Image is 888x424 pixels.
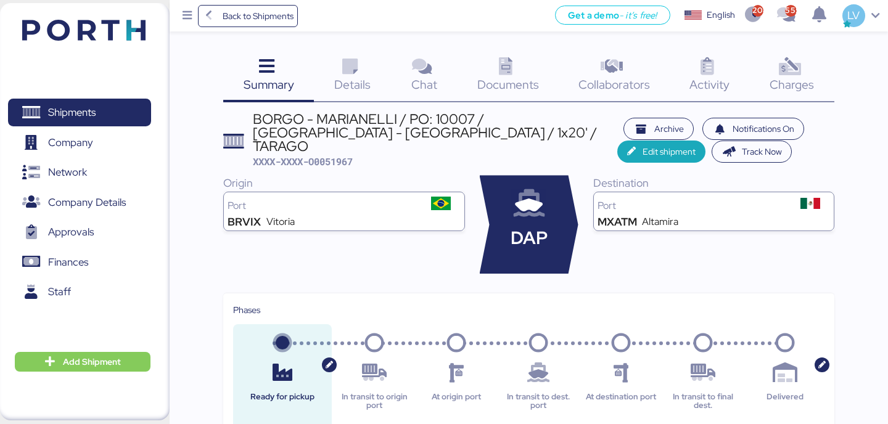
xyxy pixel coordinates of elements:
[417,393,496,410] div: At origin port
[334,76,371,92] span: Details
[746,393,824,410] div: Delivered
[48,163,87,181] span: Network
[598,217,637,227] div: MXATM
[689,76,730,92] span: Activity
[48,104,96,121] span: Shipments
[8,128,151,157] a: Company
[742,144,782,159] span: Track Now
[253,112,617,153] div: BORGO - MARIANELLI / PO: 10007 / [GEOGRAPHIC_DATA] - [GEOGRAPHIC_DATA] / 1x20' / TARAGO
[8,99,151,127] a: Shipments
[223,175,464,191] div: Origin
[335,393,414,410] div: In transit to origin port
[617,141,705,163] button: Edit shipment
[593,175,834,191] div: Destination
[578,76,650,92] span: Collaborators
[499,393,578,410] div: In transit to dest. port
[8,248,151,276] a: Finances
[411,76,437,92] span: Chat
[243,393,322,410] div: Ready for pickup
[228,217,261,227] div: BRVIX
[48,134,93,152] span: Company
[8,278,151,306] a: Staff
[48,283,71,301] span: Staff
[8,218,151,247] a: Approvals
[63,354,121,369] span: Add Shipment
[623,118,694,140] button: Archive
[847,7,860,23] span: LV
[642,217,678,227] div: Altamira
[598,201,791,211] div: Port
[253,155,353,168] span: XXXX-XXXX-O0051967
[48,253,88,271] span: Finances
[244,76,294,92] span: Summary
[664,393,742,410] div: In transit to final dest.
[177,6,198,26] button: Menu
[15,352,150,372] button: Add Shipment
[712,141,792,163] button: Track Now
[266,217,295,227] div: Vitoria
[477,76,539,92] span: Documents
[654,121,684,136] span: Archive
[8,188,151,216] a: Company Details
[223,9,294,23] span: Back to Shipments
[643,144,696,159] span: Edit shipment
[702,118,805,140] button: Notifications On
[48,223,94,241] span: Approvals
[511,225,548,251] span: DAP
[733,121,794,136] span: Notifications On
[198,5,298,27] a: Back to Shipments
[228,201,421,211] div: Port
[233,303,824,317] div: Phases
[770,76,814,92] span: Charges
[707,9,735,22] div: English
[8,158,151,187] a: Network
[582,393,660,410] div: At destination port
[48,194,126,211] span: Company Details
